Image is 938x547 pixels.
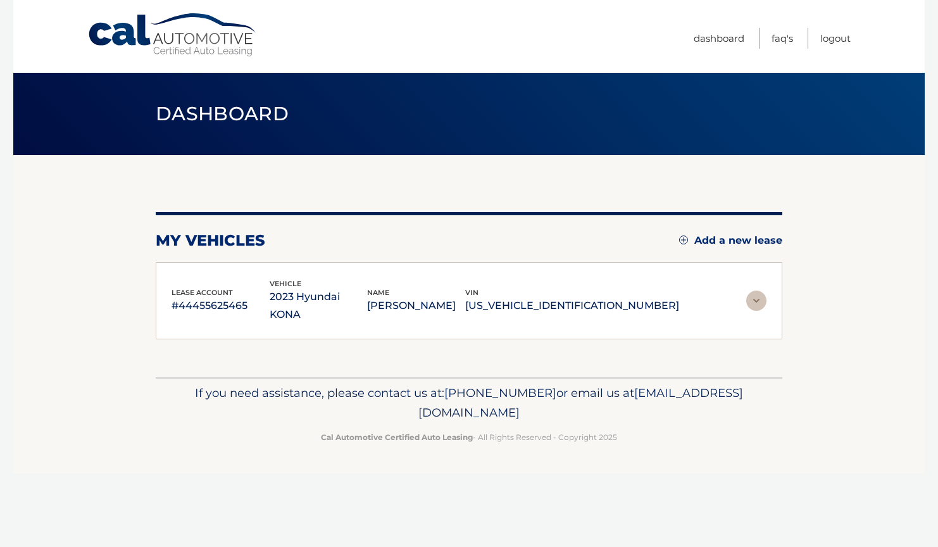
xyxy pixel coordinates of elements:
[820,28,851,49] a: Logout
[465,297,679,315] p: [US_VEHICLE_IDENTIFICATION_NUMBER]
[465,288,478,297] span: vin
[321,432,473,442] strong: Cal Automotive Certified Auto Leasing
[694,28,744,49] a: Dashboard
[679,234,782,247] a: Add a new lease
[746,291,766,311] img: accordion-rest.svg
[270,279,301,288] span: vehicle
[270,288,368,324] p: 2023 Hyundai KONA
[367,297,465,315] p: [PERSON_NAME]
[367,288,389,297] span: name
[164,383,774,424] p: If you need assistance, please contact us at: or email us at
[164,431,774,444] p: - All Rights Reserved - Copyright 2025
[172,288,233,297] span: lease account
[444,386,556,400] span: [PHONE_NUMBER]
[172,297,270,315] p: #44455625465
[772,28,793,49] a: FAQ's
[156,231,265,250] h2: my vehicles
[87,13,258,58] a: Cal Automotive
[156,102,289,125] span: Dashboard
[679,236,688,244] img: add.svg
